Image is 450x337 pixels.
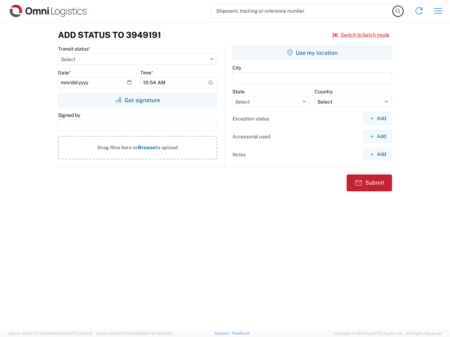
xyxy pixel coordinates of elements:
[232,115,269,122] label: Exception status
[315,88,333,95] label: Country
[232,151,246,158] label: Notes
[232,133,270,140] label: Accessorial used
[332,29,390,41] button: Switch to batch mode
[58,93,217,107] button: Get signature
[211,4,393,18] input: Shipment, tracking or reference number
[96,331,173,336] span: Client: 2025.17.0-5dd568f
[232,331,250,335] a: Feedback
[364,130,392,143] button: Add
[65,331,93,336] span: [DATE] 09:51:12
[364,112,392,125] button: Add
[58,70,71,76] label: Date
[232,46,392,60] button: Use my location
[214,331,232,335] a: Support
[97,145,138,150] span: Drag files here or
[232,88,245,95] label: State
[8,331,93,336] span: Server: 2025.17.0-16a969492de
[347,174,392,191] button: Submit
[232,65,241,71] label: City
[58,112,80,118] label: Signed by
[58,46,91,52] label: Transit status
[364,148,392,161] button: Add
[155,145,178,150] span: to upload
[333,330,442,337] span: Copyright © [DATE]-[DATE] Agistix Inc., All Rights Reserved
[143,331,173,336] span: [DATE] 08:44:20
[58,30,161,40] h3: Add Status to 3949191
[140,70,153,76] label: Time
[138,145,155,150] span: Browse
